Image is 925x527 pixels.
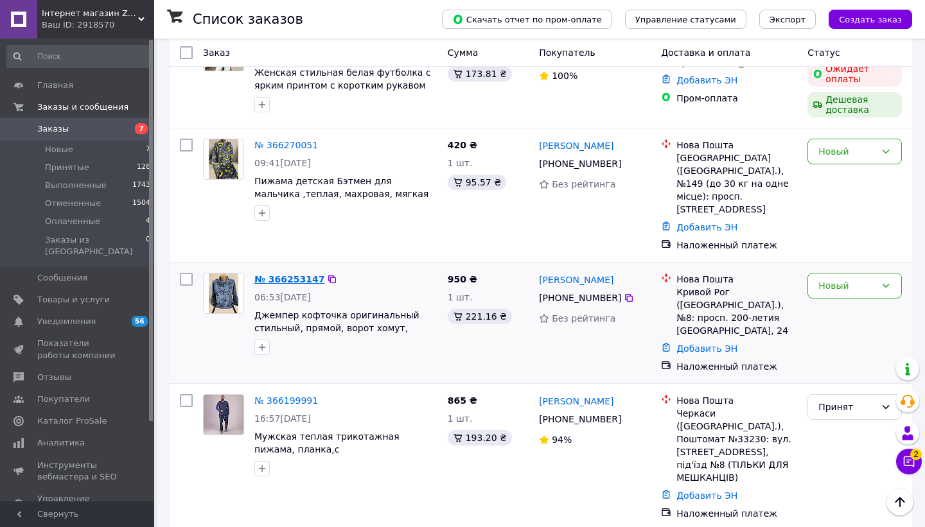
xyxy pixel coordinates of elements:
[37,372,71,383] span: Отзывы
[254,140,318,150] a: № 366270051
[42,8,138,19] span: Інтернет магазин Zheneva
[896,449,922,474] button: Чат с покупателем2
[448,413,473,424] span: 1 шт.
[452,13,602,25] span: Скачать отчет по пром-оплате
[552,71,577,81] span: 100%
[818,279,876,293] div: Новый
[254,176,428,212] a: Пижама детская Бэтмен для мальчика ,теплая, махровая, мягкая вельсофт, размеры 92,98,104,110
[818,400,876,414] div: Принят
[42,19,154,31] div: Ваш ID: 2918570
[137,162,150,173] span: 128
[759,10,816,29] button: Экспорт
[132,198,150,209] span: 1504
[676,139,797,151] div: Нова Пошта
[37,80,73,91] span: Главная
[193,12,303,27] h1: Список заказов
[676,151,797,216] div: [GEOGRAPHIC_DATA] ([GEOGRAPHIC_DATA].), №149 (до 30 кг на одне місце): просп. [STREET_ADDRESS]
[539,139,613,152] a: [PERSON_NAME]
[661,48,750,58] span: Доставка и оплата
[37,123,69,135] span: Заказы
[676,75,737,85] a: Добавить ЭН
[676,239,797,252] div: Наложенный платеж
[448,175,506,190] div: 95.57 ₴
[45,180,107,191] span: Выполненные
[6,45,152,68] input: Поиск
[552,179,615,189] span: Без рейтинга
[807,61,902,87] div: Ожидает оплаты
[203,139,244,180] a: Фото товару
[254,274,324,284] a: № 366253147
[135,123,148,134] span: 7
[45,198,101,209] span: Отмененные
[886,488,913,515] button: Наверх
[448,48,479,58] span: Сумма
[635,15,736,24] span: Управление статусами
[818,144,876,159] div: Новый
[203,273,244,314] a: Фото товару
[676,360,797,373] div: Наложенный платеж
[539,273,613,286] a: [PERSON_NAME]
[448,158,473,168] span: 1 шт.
[45,162,89,173] span: Принятые
[37,101,128,113] span: Заказы и сообщения
[203,48,230,58] span: Заказ
[442,10,612,29] button: Скачать отчет по пром-оплате
[37,415,107,427] span: Каталог ProSale
[539,48,595,58] span: Покупатель
[45,216,100,227] span: Оплаченные
[676,394,797,407] div: Нова Пошта
[146,234,150,257] span: 0
[254,395,318,406] a: № 366199991
[676,273,797,286] div: Нова Пошта
[676,286,797,337] div: Кривой Рог ([GEOGRAPHIC_DATA].), №8: просп. 200-летия [GEOGRAPHIC_DATA], 24
[209,273,239,313] img: Фото товару
[254,431,420,467] a: Мужская теплая трикотажная пижама, планка,с начесом,синяя,кофта штаны 56/58
[209,139,239,179] img: Фото товару
[204,395,243,434] img: Фото товару
[539,395,613,408] a: [PERSON_NAME]
[37,316,96,327] span: Уведомления
[37,493,119,516] span: Управление сайтом
[676,222,737,232] a: Добавить ЭН
[37,437,85,449] span: Аналитика
[448,309,512,324] div: 221.16 ₴
[770,15,806,24] span: Экспорт
[132,316,148,327] span: 56
[45,234,146,257] span: Заказы из [GEOGRAPHIC_DATA]
[539,159,621,169] span: [PHONE_NUMBER]
[37,393,90,405] span: Покупатели
[676,92,797,105] div: Пром-оплата
[552,435,572,445] span: 94%
[552,313,615,324] span: Без рейтинга
[254,67,431,103] a: Женская стильная белая футболка с ярким принтом с коротким рукавом на планке с воротником 52
[37,338,119,361] span: Показатели работы компании
[45,144,73,155] span: Новые
[254,413,311,424] span: 16:57[DATE]
[829,10,912,29] button: Создать заказ
[254,158,311,168] span: 09:41[DATE]
[816,13,912,24] a: Создать заказ
[625,10,746,29] button: Управление статусами
[448,66,512,82] div: 173.81 ₴
[37,272,87,284] span: Сообщения
[448,140,477,150] span: 420 ₴
[807,48,840,58] span: Статус
[539,414,621,424] span: [PHONE_NUMBER]
[839,15,902,24] span: Создать заказ
[146,216,150,227] span: 4
[254,310,419,346] a: Джемпер кофточка оригинальный стильный, прямой, ворот хомут, микровельвет
[254,292,311,302] span: 06:53[DATE]
[448,274,477,284] span: 950 ₴
[37,460,119,483] span: Инструменты вебмастера и SEO
[676,407,797,484] div: Черкаси ([GEOGRAPHIC_DATA].), Поштомат №33230: вул. [STREET_ADDRESS], під'їзд №8 (ТІЛЬКИ ДЛЯ МЕШК...
[807,92,902,117] div: Дешевая доставка
[448,292,473,302] span: 1 шт.
[146,144,150,155] span: 7
[448,430,512,445] div: 193.20 ₴
[910,449,922,460] span: 2
[676,343,737,354] a: Добавить ЭН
